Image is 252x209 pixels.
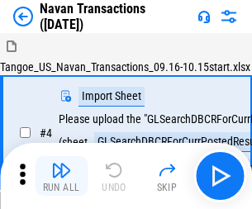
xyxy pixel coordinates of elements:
img: Run All [51,160,71,180]
img: Settings menu [219,7,239,26]
div: Skip [157,183,178,192]
span: # 4 [40,126,52,140]
div: Run All [43,183,80,192]
img: Back [13,7,33,26]
button: Skip [140,156,193,196]
img: Support [197,10,211,23]
img: Main button [207,163,233,189]
button: Run All [35,156,88,196]
img: Skip [157,160,177,180]
div: Import Sheet [78,87,145,107]
div: Navan Transactions ([DATE]) [40,1,191,32]
div: (sheet [59,136,88,149]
